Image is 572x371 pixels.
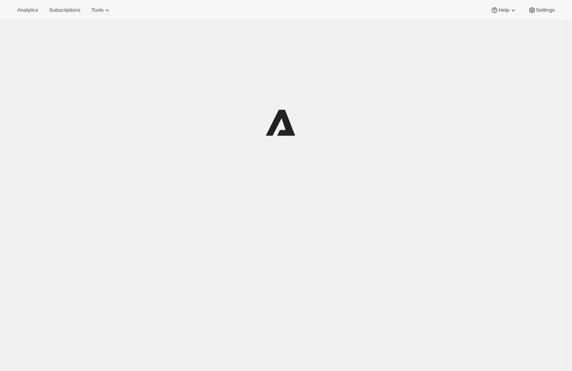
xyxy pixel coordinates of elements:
span: Settings [536,7,555,13]
button: Tools [87,5,116,16]
span: Subscriptions [49,7,80,13]
span: Help [498,7,509,13]
span: Analytics [17,7,38,13]
span: Tools [91,7,103,13]
button: Settings [523,5,559,16]
button: Subscriptions [44,5,85,16]
button: Analytics [13,5,43,16]
button: Help [486,5,521,16]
